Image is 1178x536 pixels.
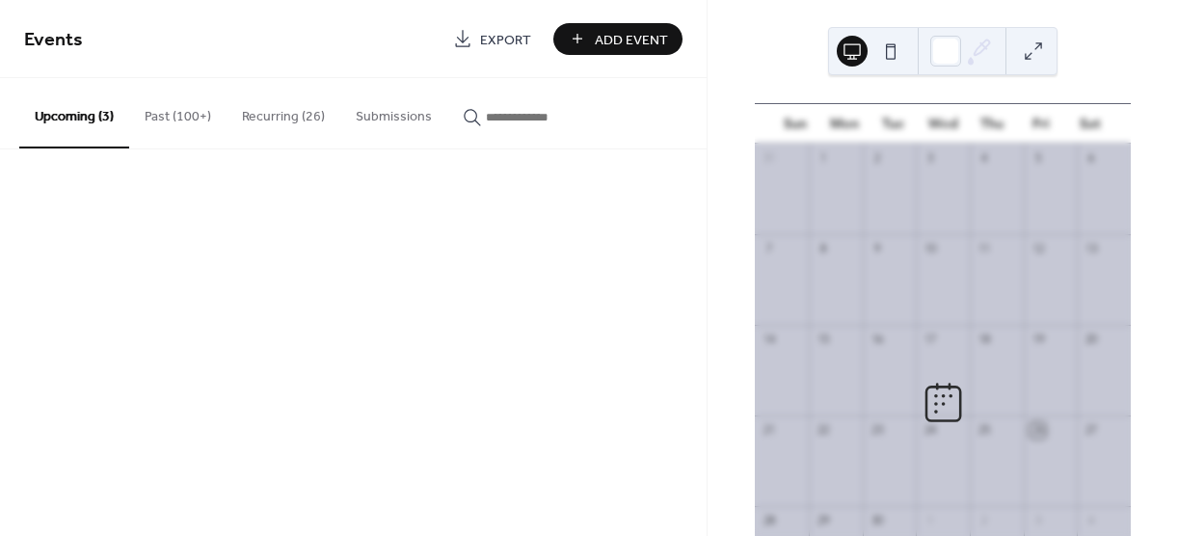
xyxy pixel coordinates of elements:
button: Add Event [553,23,683,55]
div: 3 [923,150,939,167]
button: Past (100+) [129,78,227,147]
div: 2 [869,150,885,167]
button: Recurring (26) [227,78,340,147]
div: Tue [869,104,918,144]
div: 25 [976,422,992,439]
div: 13 [1084,241,1100,257]
button: Upcoming (3) [19,78,129,148]
div: 28 [762,513,778,529]
span: Export [480,30,531,50]
div: 7 [762,241,778,257]
div: Fri [1017,104,1066,144]
div: 1 [923,513,939,529]
div: 9 [869,241,885,257]
div: 20 [1084,332,1100,348]
a: Export [439,23,546,55]
div: 1 [815,150,831,167]
span: Add Event [595,30,668,50]
div: Thu [968,104,1017,144]
div: 22 [815,422,831,439]
div: Sun [770,104,819,144]
div: 17 [923,332,939,348]
div: 4 [976,150,992,167]
div: 10 [923,241,939,257]
div: 16 [869,332,885,348]
div: 29 [815,513,831,529]
button: Submissions [340,78,447,147]
div: 6 [1084,150,1100,167]
div: 26 [1030,422,1046,439]
span: Events [24,21,83,59]
div: 12 [1030,241,1046,257]
div: 5 [1030,150,1046,167]
div: 18 [976,332,992,348]
div: 2 [976,513,992,529]
div: 21 [762,422,778,439]
div: Wed [919,104,968,144]
div: 31 [762,150,778,167]
div: 14 [762,332,778,348]
div: 23 [869,422,885,439]
div: 30 [869,513,885,529]
div: 3 [1030,513,1046,529]
div: 8 [815,241,831,257]
div: 11 [976,241,992,257]
div: 15 [815,332,831,348]
div: 19 [1030,332,1046,348]
div: 24 [923,422,939,439]
div: Sat [1066,104,1115,144]
div: 27 [1084,422,1100,439]
div: Mon [819,104,869,144]
div: 4 [1084,513,1100,529]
